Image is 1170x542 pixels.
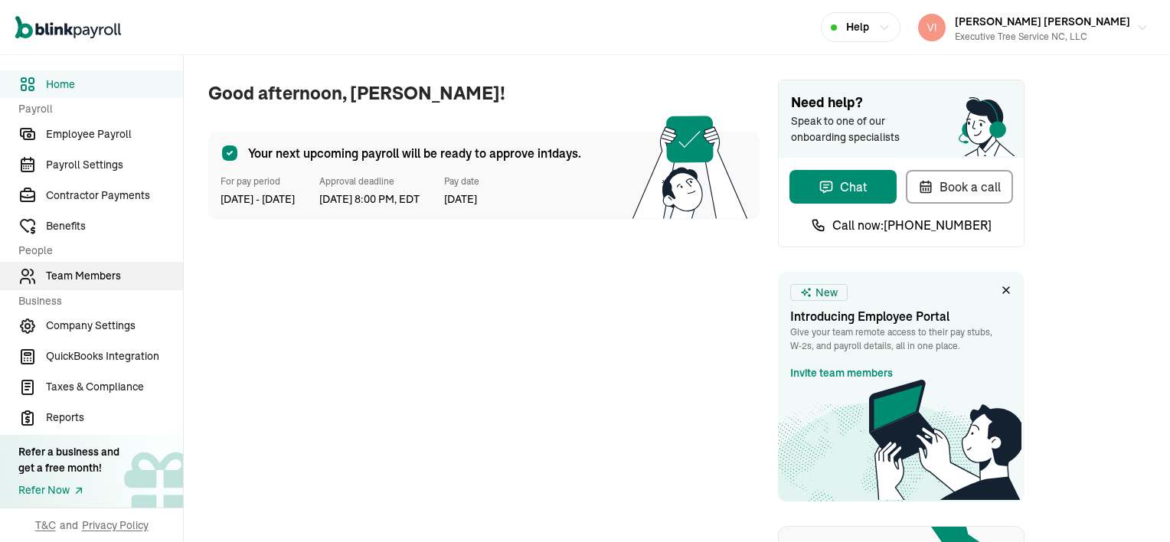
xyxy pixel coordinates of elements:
[819,178,868,196] div: Chat
[46,410,183,426] span: Reports
[790,365,893,381] a: Invite team members
[918,178,1001,196] div: Book a call
[46,126,183,142] span: Employee Payroll
[46,188,183,204] span: Contractor Payments
[444,175,479,188] span: Pay date
[906,170,1013,204] button: Book a call
[18,444,119,476] div: Refer a business and get a free month!
[955,30,1130,44] div: Executive Tree Service NC, LLC
[815,285,838,301] span: New
[791,93,1011,113] span: Need help?
[18,243,174,259] span: People
[319,191,420,207] span: [DATE] 8:00 PM, EDT
[832,216,992,234] span: Call now: [PHONE_NUMBER]
[444,191,479,207] span: [DATE]
[18,101,174,117] span: Payroll
[18,482,119,498] a: Refer Now
[82,518,149,533] span: Privacy Policy
[18,293,174,309] span: Business
[791,113,921,145] span: Speak to one of our onboarding specialists
[1093,469,1170,542] iframe: Chat Widget
[221,191,295,207] span: [DATE] - [DATE]
[319,175,420,188] span: Approval deadline
[221,175,295,188] span: For pay period
[46,268,183,284] span: Team Members
[846,19,869,35] span: Help
[46,348,183,364] span: QuickBooks Integration
[46,379,183,395] span: Taxes & Compliance
[790,325,1012,353] p: Give your team remote access to their pay stubs, W‑2s, and payroll details, all in one place.
[46,77,183,93] span: Home
[46,218,183,234] span: Benefits
[208,80,760,107] span: Good afternoon, [PERSON_NAME]!
[248,144,581,162] span: Your next upcoming payroll will be ready to approve in 1 days.
[912,8,1155,47] button: [PERSON_NAME] [PERSON_NAME]Executive Tree Service NC, LLC
[46,318,183,334] span: Company Settings
[15,5,121,50] nav: Global
[955,15,1130,28] span: [PERSON_NAME] [PERSON_NAME]
[35,518,56,533] span: T&C
[789,170,897,204] button: Chat
[821,12,900,42] button: Help
[46,157,183,173] span: Payroll Settings
[790,307,1012,325] h3: Introducing Employee Portal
